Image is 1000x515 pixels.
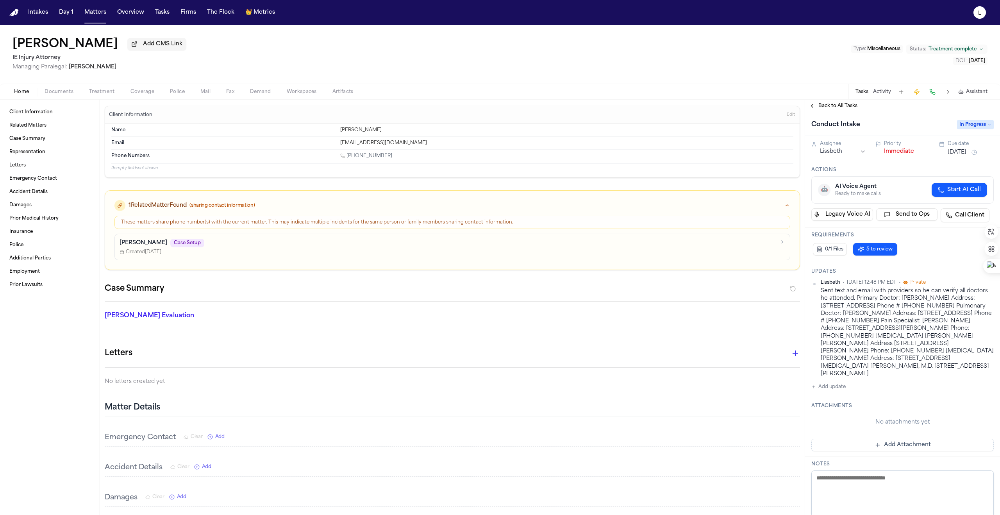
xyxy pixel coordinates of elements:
[9,9,19,16] a: Home
[105,347,132,359] h1: Letters
[6,159,93,172] a: Letters
[111,127,336,133] dt: Name
[105,492,137,503] h3: Damages
[9,215,59,222] span: Prior Medical History
[6,119,93,132] a: Related Matters
[143,40,182,48] span: Add CMS Link
[120,249,161,255] span: Created [DATE]
[127,38,186,50] button: Add CMS Link
[867,46,900,51] span: Miscellaneous
[969,59,985,63] span: [DATE]
[170,464,189,470] button: Clear Accident Details
[332,89,354,95] span: Artifacts
[811,382,846,392] button: Add update
[899,279,901,286] span: •
[9,175,57,182] span: Emergency Contact
[177,494,186,500] span: Add
[9,229,33,235] span: Insurance
[200,89,211,95] span: Mail
[6,199,93,211] a: Damages
[189,202,255,209] span: (sharing contact information)
[6,186,93,198] a: Accident Details
[6,212,93,225] a: Prior Medical History
[69,64,116,70] span: [PERSON_NAME]
[876,208,938,221] button: Send to Ops
[873,89,891,95] button: Activity
[130,89,154,95] span: Coverage
[340,127,793,133] div: [PERSON_NAME]
[9,242,23,248] span: Police
[6,279,93,291] a: Prior Lawsuits
[105,402,160,413] h2: Matter Details
[970,148,979,157] button: Snooze task
[853,243,897,256] button: 5 to review
[910,46,926,52] span: Status:
[6,172,93,185] a: Emergency Contact
[9,122,46,129] span: Related Matters
[854,46,866,51] span: Type :
[6,225,93,238] a: Insurance
[250,89,271,95] span: Demand
[107,112,154,118] h3: Client Information
[9,9,19,16] img: Finch Logo
[805,103,861,109] button: Back to All Tasks
[787,112,795,118] span: Edit
[204,5,237,20] button: The Flock
[941,208,989,222] a: Call Client
[177,5,199,20] button: Firms
[9,136,45,142] span: Case Summary
[12,64,67,70] span: Managing Paralegal:
[820,141,866,147] div: Assignee
[821,186,828,194] span: 🤖
[811,403,994,409] h3: Attachments
[811,461,994,467] h3: Notes
[9,149,45,155] span: Representation
[105,432,176,443] h3: Emergency Contact
[152,5,173,20] button: Tasks
[14,89,29,95] span: Home
[811,167,994,173] h3: Actions
[957,120,994,129] span: In Progress
[25,5,51,20] button: Intakes
[191,434,203,440] span: Clear
[111,140,336,146] dt: Email
[12,53,186,63] h2: IE Injury Attorney
[45,89,73,95] span: Documents
[245,9,252,16] span: crown
[202,464,211,470] span: Add
[81,5,109,20] button: Matters
[825,246,843,252] span: 0/1 Files
[105,377,800,386] p: No letters created yet
[254,9,275,16] span: Metrics
[105,311,330,320] p: [PERSON_NAME] Evaluation
[835,183,881,191] div: AI Voice Agent
[89,89,115,95] span: Treatment
[184,434,203,440] button: Clear Emergency Contact
[821,287,994,377] div: Sent text and email with providers so he can verify all doctors he attended. Primary Doctor: [PER...
[145,494,164,500] button: Clear Damages
[953,57,987,65] button: Edit DOL: 2022-09-01
[884,148,914,156] button: Immediate
[927,86,938,97] button: Make a Call
[12,38,118,52] h1: [PERSON_NAME]
[6,239,93,251] a: Police
[56,5,77,20] button: Day 1
[226,89,234,95] span: Fax
[114,5,147,20] a: Overview
[947,186,981,194] span: Start AI Call
[948,141,994,147] div: Due date
[909,279,926,286] span: Private
[9,109,53,115] span: Client Information
[6,132,93,145] a: Case Summary
[906,45,987,54] button: Change status from Treatment complete
[170,239,204,247] span: Case Setup
[242,5,278,20] button: crownMetrics
[207,434,225,440] button: Add New
[9,255,51,261] span: Additional Parties
[12,38,118,52] button: Edit matter name
[884,141,930,147] div: Priority
[813,243,847,256] button: 0/1 Files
